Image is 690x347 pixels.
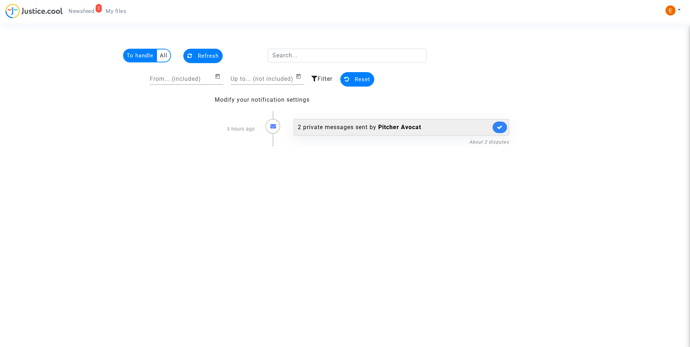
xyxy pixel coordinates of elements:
[175,112,260,146] div: 3 hours ago
[665,5,676,16] img: ACg8ocIeiFvHKe4dA5oeRFd_CiCnuxWUEc1A2wYhRJE3TTWt=s96-c
[215,72,223,81] button: Open calendar
[183,49,223,63] button: Refresh
[268,49,427,62] input: Search...
[469,139,509,145] a: About 2 disputes
[378,124,421,131] b: Pitcher Avocat
[106,8,126,14] span: My files
[198,53,219,59] span: Refresh
[157,49,170,62] multi-toggle-item: All
[96,4,102,13] div: 2
[124,49,157,62] multi-toggle-item: To handle
[69,8,94,14] span: Newsfeed
[296,72,304,81] button: Open calendar
[63,6,100,17] a: 2Newsfeed
[215,96,310,103] a: Modify your notification settings
[100,6,132,17] a: My files
[318,75,332,82] span: Filter
[298,123,491,132] div: 2 private messages sent by
[355,76,370,83] span: Reset
[5,4,63,18] img: jc-logo.svg
[340,72,374,87] button: Reset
